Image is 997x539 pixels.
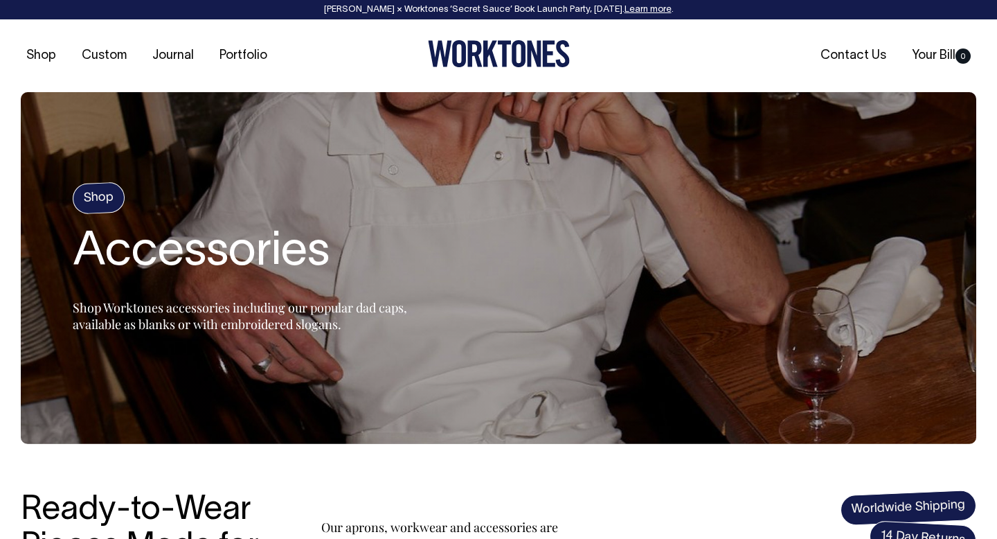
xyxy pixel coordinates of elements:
span: 0 [955,48,971,64]
a: Learn more [625,6,672,14]
h1: Accessories [73,227,419,279]
span: Shop Worktones accessories including our popular dad caps, available as blanks or with embroidere... [73,299,407,333]
div: [PERSON_NAME] × Worktones ‘Secret Sauce’ Book Launch Party, [DATE]. . [14,5,983,15]
a: Your Bill0 [906,44,976,67]
span: Worldwide Shipping [840,490,977,526]
a: Shop [21,44,62,67]
a: Portfolio [214,44,273,67]
h4: Shop [72,182,125,214]
a: Custom [76,44,132,67]
a: Contact Us [815,44,892,67]
a: Journal [147,44,199,67]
